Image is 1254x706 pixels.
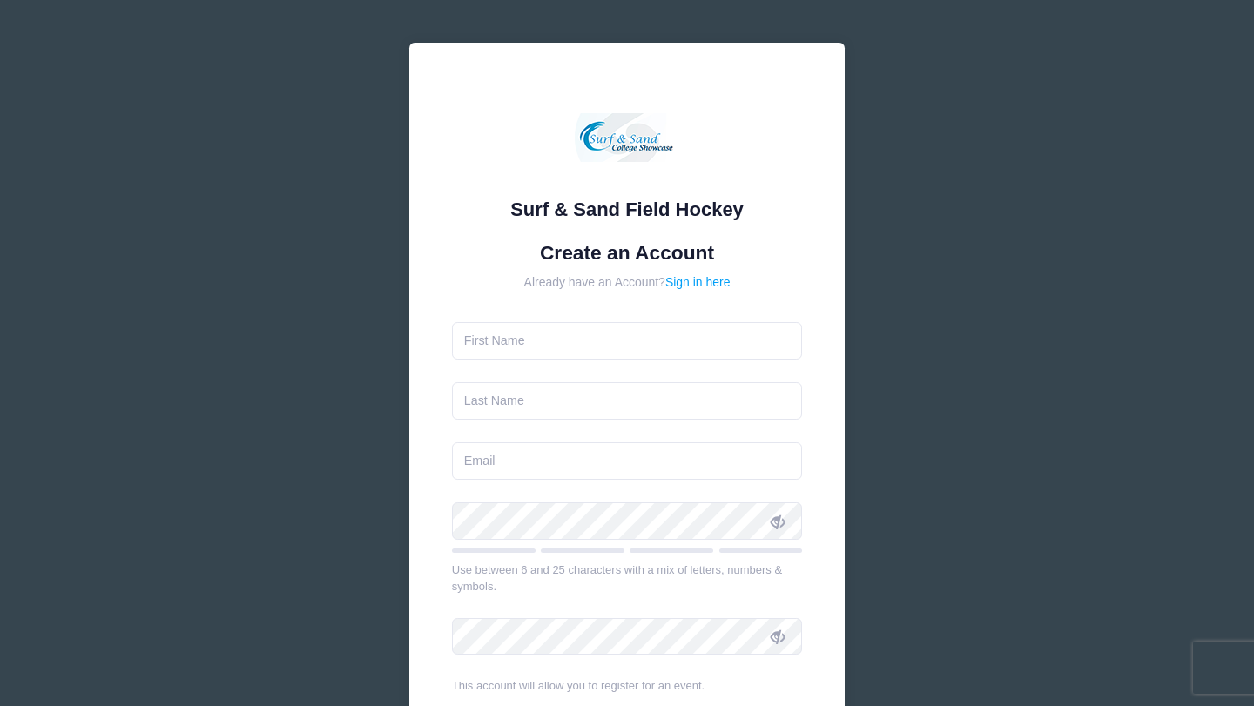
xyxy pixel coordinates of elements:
[452,382,803,420] input: Last Name
[452,442,803,480] input: Email
[452,273,803,292] div: Already have an Account?
[452,677,803,695] div: This account will allow you to register for an event.
[452,322,803,360] input: First Name
[575,85,679,190] img: Surf & Sand Field Hockey
[665,275,731,289] a: Sign in here
[452,241,803,265] h1: Create an Account
[452,195,803,224] div: Surf & Sand Field Hockey
[452,561,803,595] div: Use between 6 and 25 characters with a mix of letters, numbers & symbols.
